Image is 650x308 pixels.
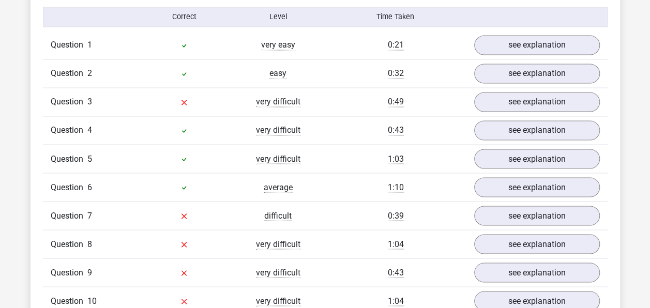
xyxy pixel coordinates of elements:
span: Question [51,124,87,136]
span: 4 [87,125,92,135]
a: see explanation [474,149,600,168]
span: Question [51,209,87,222]
span: average [264,182,293,192]
span: very easy [261,40,295,50]
a: see explanation [474,206,600,225]
span: Question [51,96,87,108]
span: 0:49 [388,97,404,107]
span: Question [51,181,87,193]
span: easy [269,68,286,79]
span: Question [51,67,87,80]
span: very difficult [256,239,300,249]
span: 1 [87,40,92,50]
span: 1:03 [388,153,404,164]
a: see explanation [474,92,600,112]
span: 9 [87,267,92,277]
span: Question [51,39,87,51]
span: difficult [264,210,292,221]
a: see explanation [474,35,600,55]
a: see explanation [474,234,600,254]
span: very difficult [256,296,300,306]
span: 3 [87,97,92,106]
a: see explanation [474,64,600,83]
span: 0:32 [388,68,404,79]
a: see explanation [474,120,600,140]
span: very difficult [256,125,300,135]
span: 0:39 [388,210,404,221]
span: Question [51,295,87,307]
span: 7 [87,210,92,220]
span: 0:43 [388,125,404,135]
span: very difficult [256,97,300,107]
span: 1:10 [388,182,404,192]
span: Question [51,266,87,279]
div: Time Taken [325,11,466,22]
span: 2 [87,68,92,78]
span: 1:04 [388,296,404,306]
a: see explanation [474,263,600,282]
div: Level [231,11,325,22]
span: very difficult [256,267,300,278]
a: see explanation [474,177,600,197]
div: Correct [137,11,231,22]
span: Question [51,152,87,165]
span: 1:04 [388,239,404,249]
span: 10 [87,296,97,305]
span: 0:21 [388,40,404,50]
span: 0:43 [388,267,404,278]
span: 6 [87,182,92,192]
span: Question [51,238,87,250]
span: 5 [87,153,92,163]
span: 8 [87,239,92,249]
span: very difficult [256,153,300,164]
